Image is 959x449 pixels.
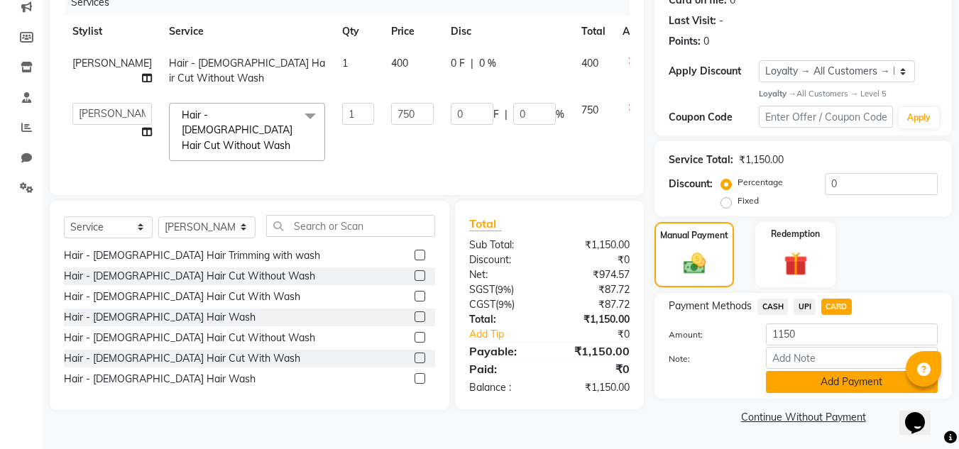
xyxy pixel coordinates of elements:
[759,106,893,128] input: Enter Offer / Coupon Code
[899,107,939,128] button: Apply
[342,57,348,70] span: 1
[64,331,315,345] div: Hair - [DEMOGRAPHIC_DATA] Hair Cut Without Wash
[573,16,614,48] th: Total
[459,253,549,267] div: Discount:
[581,57,598,70] span: 400
[459,238,549,253] div: Sub Total:
[719,13,723,28] div: -
[383,16,442,48] th: Price
[658,328,755,341] label: Amount:
[669,110,758,125] div: Coupon Code
[64,248,320,263] div: Hair - [DEMOGRAPHIC_DATA] Hair Trimming with wash
[64,351,300,366] div: Hair - [DEMOGRAPHIC_DATA] Hair Cut With Wash
[459,282,549,297] div: ( )
[266,215,435,237] input: Search or Scan
[669,177,713,192] div: Discount:
[738,194,759,207] label: Fixed
[442,16,573,48] th: Disc
[549,253,640,267] div: ₹0
[759,88,938,100] div: All Customers → Level 5
[549,297,640,312] div: ₹87.72
[669,299,752,314] span: Payment Methods
[549,312,640,327] div: ₹1,150.00
[469,216,502,231] span: Total
[794,299,816,315] span: UPI
[549,267,640,282] div: ₹974.57
[660,229,728,242] label: Manual Payment
[669,13,716,28] div: Last Visit:
[459,267,549,282] div: Net:
[469,298,495,311] span: CGST
[565,327,641,342] div: ₹0
[479,56,496,71] span: 0 %
[703,34,709,49] div: 0
[64,269,315,284] div: Hair - [DEMOGRAPHIC_DATA] Hair Cut Without Wash
[493,107,499,122] span: F
[669,153,733,167] div: Service Total:
[64,310,256,325] div: Hair - [DEMOGRAPHIC_DATA] Hair Wash
[64,372,256,387] div: Hair - [DEMOGRAPHIC_DATA] Hair Wash
[391,57,408,70] span: 400
[899,392,945,435] iframe: chat widget
[766,347,938,369] input: Add Note
[739,153,784,167] div: ₹1,150.00
[64,16,160,48] th: Stylist
[64,289,300,304] div: Hair - [DEMOGRAPHIC_DATA] Hair Cut With Wash
[459,327,564,342] a: Add Tip
[669,64,758,79] div: Apply Discount
[549,380,640,395] div: ₹1,150.00
[766,323,938,345] input: Amount
[459,297,549,312] div: ( )
[72,57,152,70] span: [PERSON_NAME]
[498,299,512,310] span: 9%
[614,16,661,48] th: Action
[459,380,549,395] div: Balance :
[459,312,549,327] div: Total:
[657,410,949,425] a: Continue Without Payment
[821,299,852,315] span: CARD
[777,249,815,278] img: _gift.svg
[451,56,465,71] span: 0 F
[505,107,508,122] span: |
[549,238,640,253] div: ₹1,150.00
[459,360,549,377] div: Paid:
[669,34,701,49] div: Points:
[757,299,788,315] span: CASH
[556,107,564,122] span: %
[581,104,598,116] span: 750
[676,250,713,276] img: _cash.svg
[759,89,796,99] strong: Loyalty →
[549,282,640,297] div: ₹87.72
[160,16,334,48] th: Service
[334,16,383,48] th: Qty
[658,353,755,365] label: Note:
[771,228,820,240] label: Redemption
[182,109,292,152] span: Hair - [DEMOGRAPHIC_DATA] Hair Cut Without Wash
[471,56,473,71] span: |
[766,371,938,393] button: Add Payment
[549,360,640,377] div: ₹0
[459,343,549,360] div: Payable:
[549,343,640,360] div: ₹1,150.00
[498,284,511,295] span: 9%
[738,176,783,189] label: Percentage
[290,139,297,152] a: x
[169,57,325,84] span: Hair - [DEMOGRAPHIC_DATA] Hair Cut Without Wash
[469,283,495,296] span: SGST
